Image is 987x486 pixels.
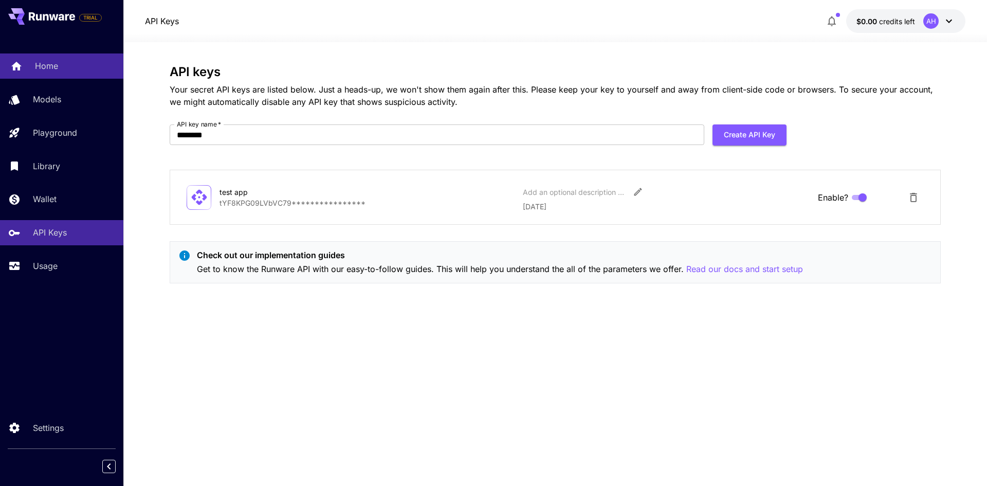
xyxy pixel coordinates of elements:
button: Collapse sidebar [102,460,116,473]
p: Settings [33,422,64,434]
span: credits left [879,17,915,26]
label: API key name [177,120,221,129]
button: Edit [629,183,647,201]
div: test app [220,187,322,197]
h3: API keys [170,65,941,79]
div: $0.00 [856,16,915,27]
p: Library [33,160,60,172]
p: Home [35,60,58,72]
span: $0.00 [856,17,879,26]
p: Get to know the Runware API with our easy-to-follow guides. This will help you understand the all... [197,263,803,276]
div: Collapse sidebar [110,457,123,476]
button: Create API Key [712,124,787,146]
button: Delete API Key [903,187,924,208]
nav: breadcrumb [145,15,179,27]
button: $0.00AH [846,9,965,33]
p: Wallet [33,193,57,205]
p: Usage [33,260,58,272]
p: Models [33,93,61,105]
p: API Keys [33,226,67,239]
button: Read our docs and start setup [686,263,803,276]
a: API Keys [145,15,179,27]
p: Playground [33,127,77,139]
p: [DATE] [523,201,810,212]
div: Add an optional description or comment [523,187,626,197]
span: TRIAL [80,14,101,22]
span: Add your payment card to enable full platform functionality. [79,11,102,24]
span: Enable? [818,191,848,204]
p: Your secret API keys are listed below. Just a heads-up, we won't show them again after this. Plea... [170,83,941,108]
p: Check out our implementation guides [197,249,803,261]
div: AH [923,13,939,29]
